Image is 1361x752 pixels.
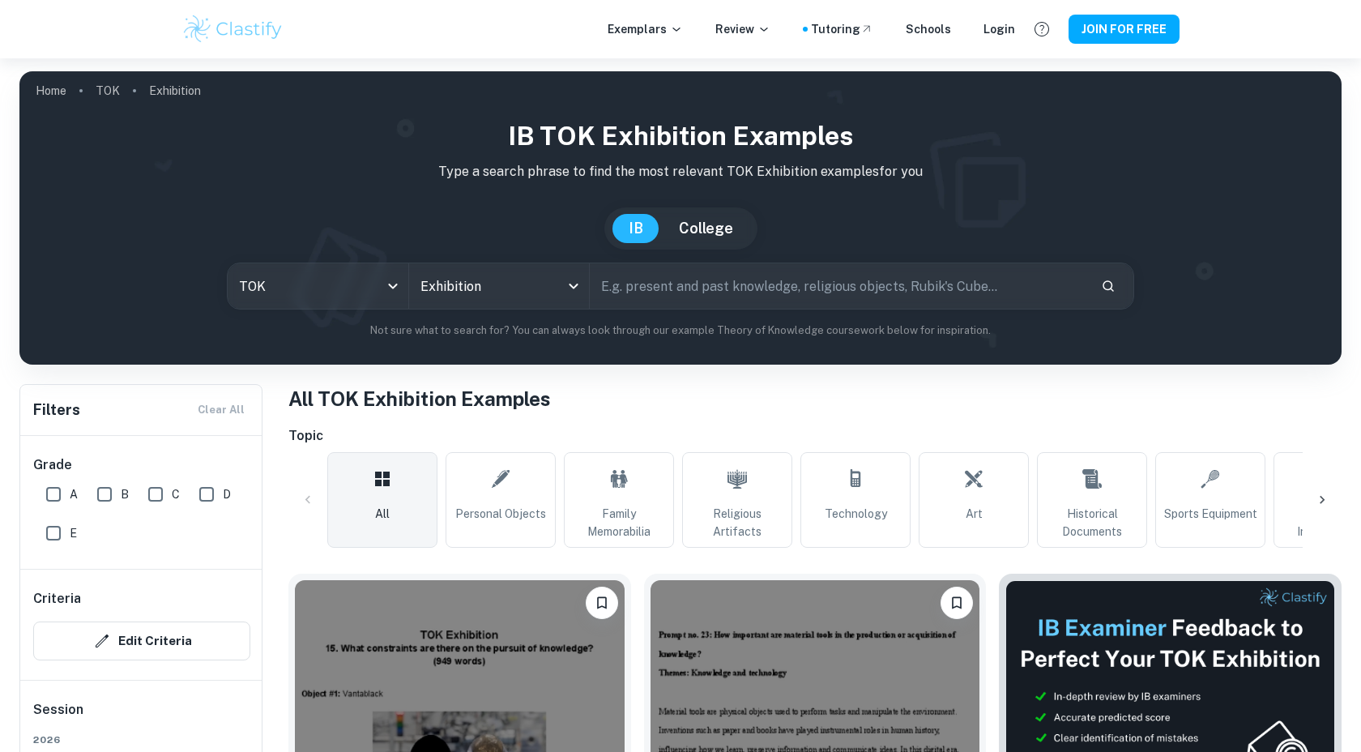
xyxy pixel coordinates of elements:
a: Login [983,20,1015,38]
a: Home [36,79,66,102]
h6: Filters [33,399,80,421]
div: Exhibition [409,263,590,309]
span: C [172,485,180,503]
span: E [70,524,77,542]
span: Sports Equipment [1164,505,1257,523]
span: Family Memorabilia [571,505,667,540]
span: D [223,485,231,503]
p: Exemplars [608,20,683,38]
p: Type a search phrase to find the most relevant TOK Exhibition examples for you [32,162,1329,182]
button: Help and Feedback [1028,15,1056,43]
h1: All TOK Exhibition Examples [288,384,1342,413]
h6: Grade [33,455,250,475]
p: Review [715,20,770,38]
h6: Criteria [33,589,81,609]
a: Schools [906,20,951,38]
span: Historical Documents [1044,505,1140,540]
span: Art [966,505,983,523]
button: Please log in to bookmark exemplars [941,587,973,619]
button: Search [1094,272,1122,300]
button: College [663,214,749,243]
button: IB [612,214,659,243]
button: JOIN FOR FREE [1069,15,1180,44]
button: Please log in to bookmark exemplars [586,587,618,619]
span: Technology [825,505,887,523]
span: B [121,485,129,503]
span: Religious Artifacts [689,505,785,540]
h6: Topic [288,426,1342,446]
p: Exhibition [149,82,201,100]
a: TOK [96,79,120,102]
h1: IB TOK Exhibition examples [32,117,1329,156]
div: TOK [228,263,408,309]
span: Personal Objects [455,505,546,523]
span: All [375,505,390,523]
a: Tutoring [811,20,873,38]
h6: Session [33,700,250,733]
img: profile cover [19,71,1342,365]
span: 2026 [33,733,250,747]
p: Not sure what to search for? You can always look through our example Theory of Knowledge coursewo... [32,323,1329,339]
span: A [70,485,78,503]
button: Edit Criteria [33,622,250,660]
input: E.g. present and past knowledge, religious objects, Rubik's Cube... [590,263,1088,309]
img: Clastify logo [181,13,284,45]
